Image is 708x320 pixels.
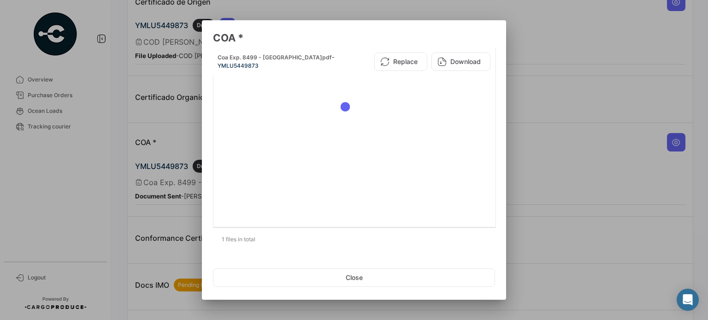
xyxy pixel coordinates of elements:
[374,52,427,71] button: Replace
[213,31,495,44] h3: COA *
[431,52,490,71] button: Download
[218,54,332,61] span: Coa Exp. 8499 - [GEOGRAPHIC_DATA]pdf
[213,268,495,287] button: Close
[213,228,495,251] div: 1 files in total
[677,289,699,311] div: Abrir Intercom Messenger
